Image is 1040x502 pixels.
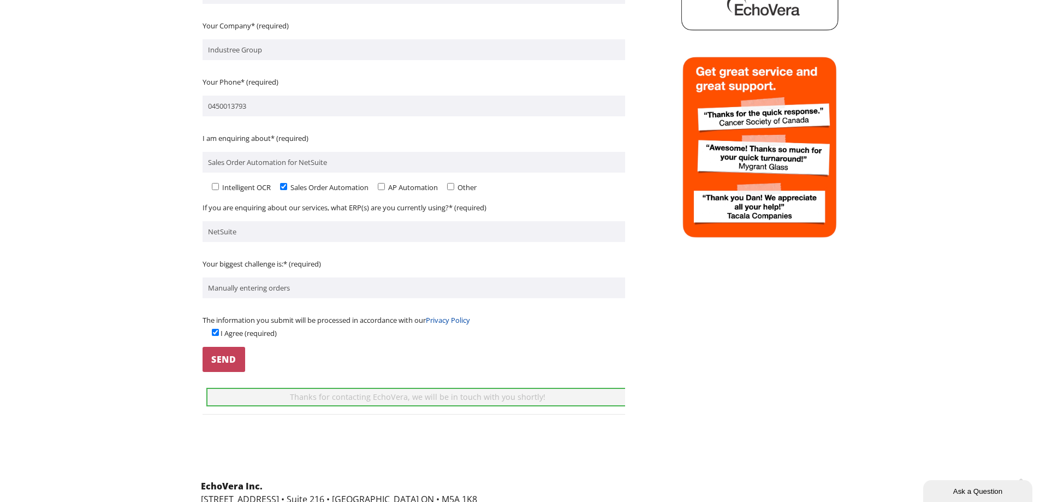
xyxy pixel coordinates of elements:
[221,182,271,192] span: Intelligent OCR
[426,315,470,325] a: Privacy Policy
[203,347,245,372] input: Send
[923,478,1035,502] iframe: chat widget
[680,54,840,240] img: echovera intelligent ocr sales order automation
[387,182,438,192] span: AP Automation
[203,75,625,88] p: Your Phone* (required)
[203,19,625,32] p: Your Company* (required)
[456,182,477,192] span: Other
[289,182,369,192] span: Sales Order Automation
[203,314,625,340] p: The information you submit will be processed in accordance with our I Agree (required)
[203,257,625,270] p: Your biggest challenge is:* (required)
[201,480,263,492] strong: EchoVera Inc.
[206,388,629,406] div: Thanks for contacting EchoVera, we will be in touch with you shortly!
[203,132,625,145] p: I am enquiring about* (required)
[203,201,625,214] p: If you are enquiring about our services, what ERP(s) are you currently using?* (required)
